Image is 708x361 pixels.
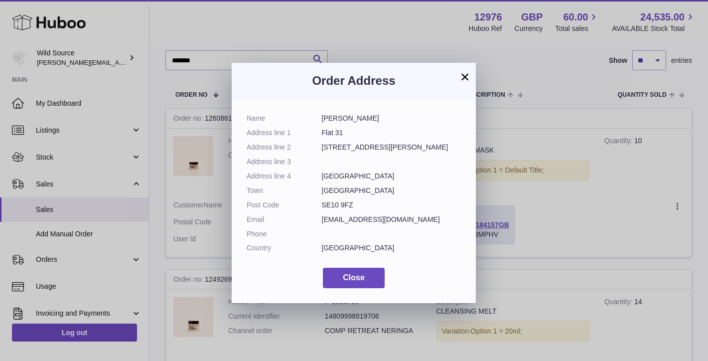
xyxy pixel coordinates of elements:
[247,229,322,239] dt: Phone
[247,215,322,224] dt: Email
[247,114,322,123] dt: Name
[247,128,322,138] dt: Address line 1
[322,186,461,195] dd: [GEOGRAPHIC_DATA]
[459,71,471,83] button: ×
[247,73,461,89] h3: Order Address
[247,200,322,210] dt: Post Code
[322,200,461,210] dd: SE10 9FZ
[247,143,322,152] dt: Address line 2
[322,143,461,152] dd: [STREET_ADDRESS][PERSON_NAME]
[322,128,461,138] dd: Flat 31
[322,215,461,224] dd: [EMAIL_ADDRESS][DOMAIN_NAME]
[323,268,385,288] button: Close
[322,114,461,123] dd: [PERSON_NAME]
[247,157,322,167] dt: Address line 3
[247,172,322,181] dt: Address line 4
[247,186,322,195] dt: Town
[247,243,322,253] dt: Country
[322,172,461,181] dd: [GEOGRAPHIC_DATA]
[343,273,365,282] span: Close
[322,243,461,253] dd: [GEOGRAPHIC_DATA]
